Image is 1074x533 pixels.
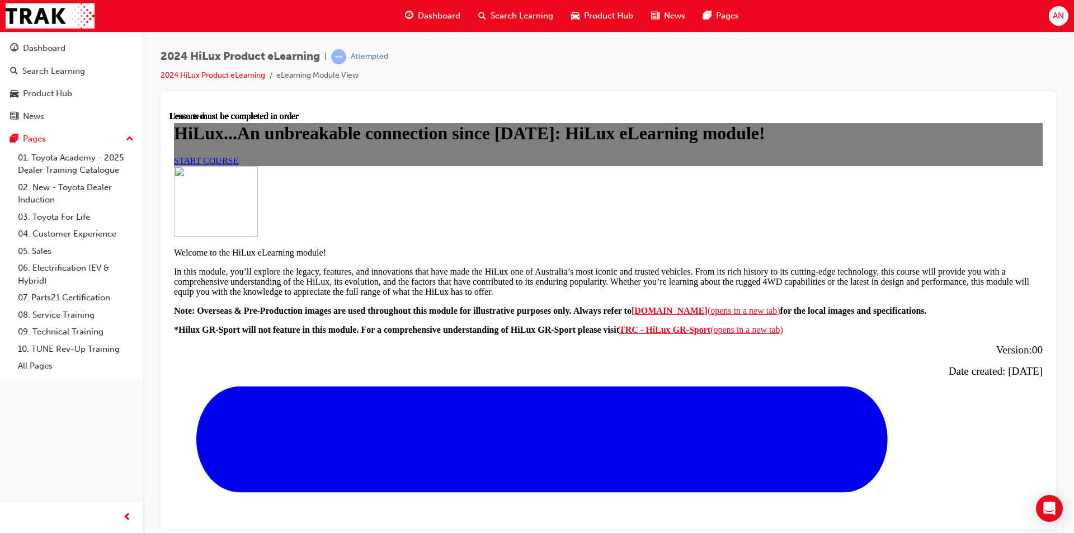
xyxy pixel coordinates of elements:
a: Search Learning [4,61,138,82]
strong: *Hilux GR-Sport will not feature in this module. For a comprehensive understanding of HiLux GR-Sp... [4,214,450,223]
a: 06. Electrification (EV & Hybrid) [13,260,138,289]
a: car-iconProduct Hub [562,4,642,27]
span: pages-icon [10,134,18,144]
div: Dashboard [23,42,65,55]
a: 08. Service Training [13,306,138,324]
span: Version:00 [827,233,873,244]
span: search-icon [10,67,18,77]
p: In this module, you’ll explore the legacy, features, and innovations that have made the HiLux one... [4,155,873,186]
div: Pages [23,133,46,145]
a: pages-iconPages [694,4,748,27]
span: Search Learning [491,10,553,22]
a: News [4,106,138,127]
span: prev-icon [123,511,131,525]
button: DashboardSearch LearningProduct HubNews [4,36,138,129]
span: (opens in a new tab) [538,195,611,204]
a: 09. Technical Training [13,323,138,341]
a: 01. Toyota Academy - 2025 Dealer Training Catalogue [13,149,138,179]
span: pages-icon [703,9,712,23]
span: AN [1053,10,1064,22]
span: guage-icon [405,9,413,23]
a: guage-iconDashboard [396,4,469,27]
div: Product Hub [23,87,72,100]
strong: [DOMAIN_NAME] [462,195,538,204]
span: learningRecordVerb_ATTEMPT-icon [331,49,346,64]
span: 2024 HiLux Product eLearning [161,50,320,63]
button: AN [1049,6,1068,26]
a: All Pages [13,357,138,375]
span: car-icon [10,89,18,99]
a: search-iconSearch Learning [469,4,562,27]
p: Welcome to the HiLux eLearning module! [4,136,873,147]
strong: for the local images and specifications. [611,195,757,204]
a: 10. TUNE Rev-Up Training [13,341,138,358]
strong: TRC - HiLux GR-Sport [450,214,541,223]
span: (opens in a new tab) [541,214,614,223]
img: Trak [6,3,95,29]
h1: HiLux...An unbreakable connection since [DATE]: HiLux eLearning module! [4,12,873,32]
a: [DOMAIN_NAME](opens in a new tab) [462,195,611,204]
a: 02. New - Toyota Dealer Induction [13,179,138,209]
li: eLearning Module View [276,69,359,82]
span: news-icon [10,112,18,122]
span: car-icon [571,9,580,23]
span: search-icon [478,9,486,23]
div: Search Learning [22,65,85,78]
a: 05. Sales [13,243,138,260]
div: Open Intercom Messenger [1036,495,1063,522]
a: news-iconNews [642,4,694,27]
a: 2024 HiLux Product eLearning [161,70,265,80]
span: news-icon [651,9,660,23]
a: Dashboard [4,38,138,59]
strong: Note: Overseas & Pre-Production images are used throughout this module for illustrative purposes ... [4,195,462,204]
div: Attempted [351,51,388,62]
span: Pages [716,10,739,22]
span: guage-icon [10,44,18,54]
span: Dashboard [418,10,460,22]
span: Product Hub [584,10,633,22]
button: Pages [4,129,138,149]
span: News [664,10,685,22]
div: News [23,110,44,123]
a: Product Hub [4,83,138,104]
a: 03. Toyota For Life [13,209,138,226]
span: | [324,50,327,63]
a: TRC - HiLux GR-Sport(opens in a new tab) [450,214,614,223]
a: 04. Customer Experience [13,225,138,243]
span: Date created: [DATE] [779,254,873,266]
span: up-icon [126,132,134,147]
a: START COURSE [4,45,69,54]
a: 07. Parts21 Certification [13,289,138,306]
